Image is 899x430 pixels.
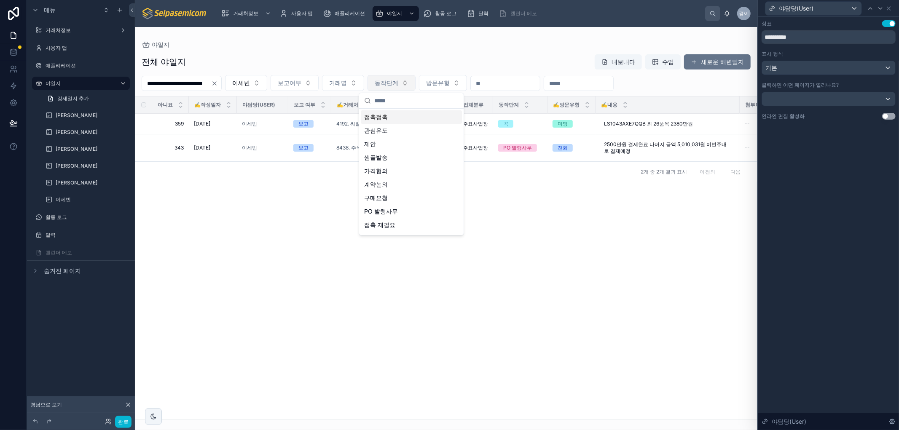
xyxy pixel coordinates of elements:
[336,120,419,127] a: 4192. 씨알지테크놀러지(주)
[56,146,97,152] font: [PERSON_NAME]
[558,144,568,151] font: 전화
[32,77,130,90] a: 야일지
[601,101,617,108] font: ✍️내용
[765,1,862,16] button: 야담당(User)
[194,144,232,151] a: [DATE]
[42,109,130,122] a: [PERSON_NAME]
[162,120,184,127] a: 359
[426,79,450,86] font: 방문유형
[359,109,464,235] div: 제안
[194,144,210,151] font: [DATE]
[336,120,399,127] a: 4192. 씨알지테크놀러지(주)
[158,101,173,108] font: 아니요
[42,92,130,105] a: 강제일지 추가
[42,159,130,173] a: [PERSON_NAME]
[336,144,393,151] a: 8438. 주식회사 케이앰스
[46,249,72,256] font: 캘린더 메모
[242,101,275,108] font: 야담당(User)
[56,196,71,203] font: 이세빈
[368,75,416,91] button: 선택 버튼
[56,129,97,135] font: [PERSON_NAME]
[174,144,184,151] font: 343
[463,144,488,151] a: 주요사업장
[745,120,750,127] font: --
[291,10,313,16] font: 사용자 맵
[779,5,813,12] font: 야담당(User)
[232,79,250,86] font: 이세빈
[662,58,674,65] font: 수입
[329,79,347,86] font: 거래명
[194,120,210,127] font: [DATE]
[435,10,456,16] font: 활동 로그
[242,120,283,127] a: 이세빈
[46,62,76,69] font: 애플리케이션
[745,144,750,151] font: --
[175,120,184,127] font: 359
[211,80,221,87] button: 분명한
[115,416,131,428] button: 완료
[118,419,129,425] font: 완료
[364,194,388,201] font: 구매요청
[32,41,130,55] a: 사용자 맵
[601,117,735,131] a: LS1043AXE7QQB 외 26품목 2380만원
[337,101,363,108] font: ✍️거래처명
[745,101,765,108] font: 첨부파일
[293,120,326,128] a: 보고
[478,10,488,16] font: 달력
[364,113,388,120] font: 접촉접촉
[364,154,388,161] font: 샘플발송
[162,144,184,151] a: 343
[496,6,543,21] a: 캘린더 메모
[46,80,61,86] font: 야일지
[142,7,208,20] img: 앱 로고
[242,144,283,151] a: 이세빈
[645,54,681,69] button: 수입
[364,235,376,242] font: 봐요
[701,58,744,65] font: 새로운 해변일지
[293,144,326,152] a: 보고
[32,228,130,242] a: 달력
[612,58,635,65] font: 내보내다
[684,54,751,69] button: 새로운 해변일지
[42,193,130,206] a: 이세빈
[298,144,309,151] font: 보고
[604,120,693,127] font: LS1043AXE7QQB 외 26품목 2380만원
[553,144,590,152] a: 전화
[56,163,97,169] font: [PERSON_NAME]
[419,75,467,91] button: 선택 버튼
[271,75,319,91] button: 선택 버튼
[503,120,508,127] font: 꼭
[242,144,257,151] a: 이세빈
[375,79,398,86] font: 동작단계
[739,10,749,16] font: 경이
[421,6,462,21] a: 활동 로그
[364,140,376,147] font: 제안
[553,120,590,128] a: 미팅
[336,144,419,151] a: 8438. 주식회사 케이앰스
[745,120,768,127] a: --
[30,401,62,408] font: 경남으로 보기
[278,79,301,86] font: 보고여부
[463,101,483,108] font: 업체분류
[762,20,772,27] font: 상표
[772,418,806,425] font: 야담당(User)
[510,10,537,16] font: 캘린더 메모
[194,101,221,108] font: ✍️작성일자
[152,41,169,48] font: 야일지
[242,120,257,127] a: 이세빈
[298,120,309,127] font: 보고
[553,101,580,108] font: ✍️방문유형
[215,4,705,23] div: 스크롤 가능한 콘텐츠
[762,82,839,88] font: 클릭하면 어떤 페이지가 열리나요?
[32,246,130,259] a: 캘린더 메모
[42,142,130,156] a: [PERSON_NAME]
[463,120,488,127] a: 주요사업장
[498,144,542,152] a: PO 발행사무
[57,95,89,101] font: 강제일지 추가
